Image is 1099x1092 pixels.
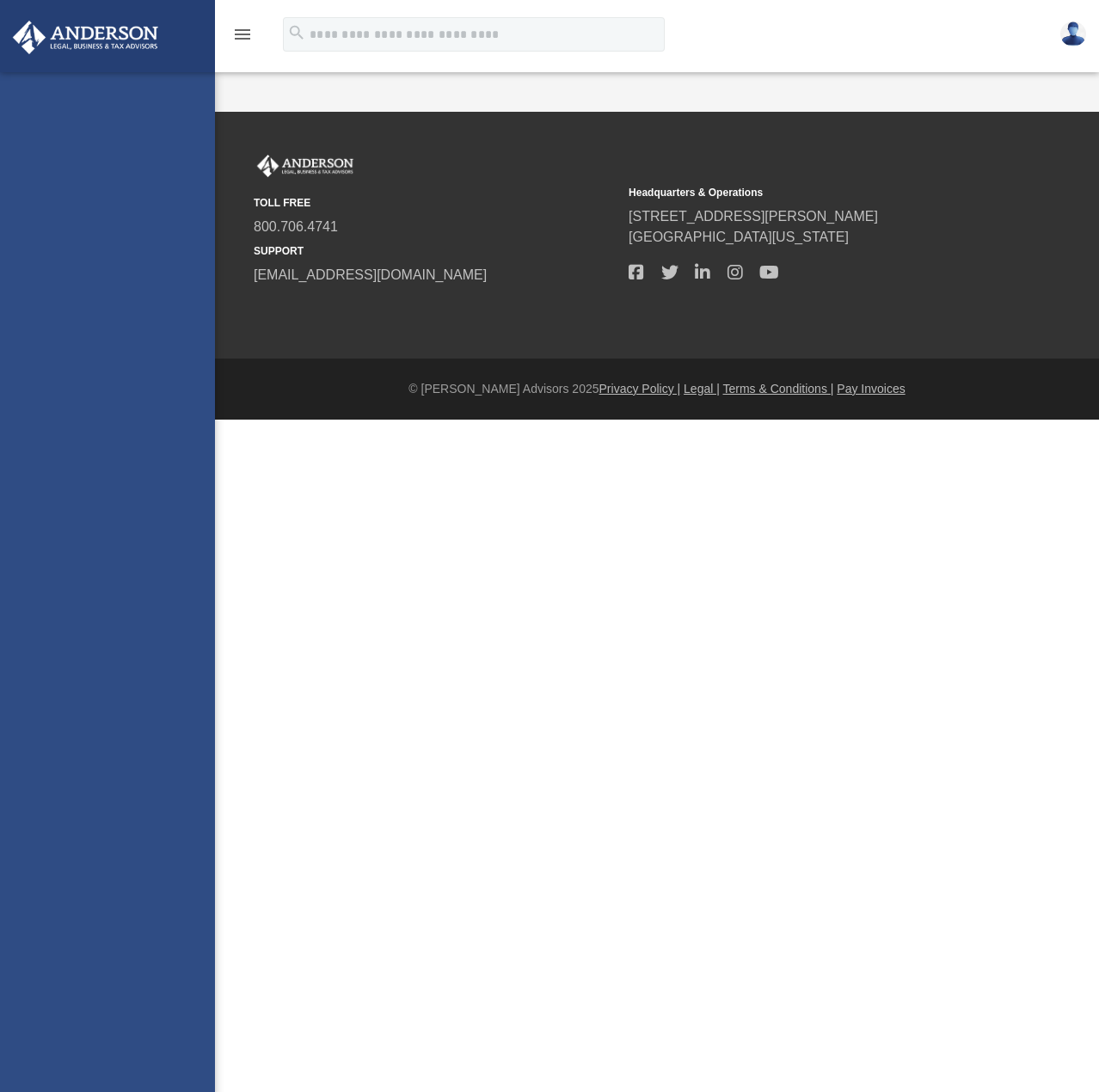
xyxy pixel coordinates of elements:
small: SUPPORT [254,243,617,259]
a: 800.706.4741 [254,219,338,234]
a: Legal | [684,382,720,396]
i: menu [232,24,253,45]
a: [GEOGRAPHIC_DATA][US_STATE] [629,230,849,244]
a: [EMAIL_ADDRESS][DOMAIN_NAME] [254,267,487,282]
img: User Pic [1060,21,1086,46]
a: [STREET_ADDRESS][PERSON_NAME] [629,209,878,224]
a: Terms & Conditions | [723,382,834,396]
small: Headquarters & Operations [629,185,992,200]
a: menu [232,33,253,45]
small: TOLL FREE [254,195,617,211]
img: Anderson Advisors Platinum Portal [254,155,357,177]
div: © [PERSON_NAME] Advisors 2025 [215,380,1099,398]
a: Privacy Policy | [599,382,681,396]
a: Pay Invoices [837,382,905,396]
img: Anderson Advisors Platinum Portal [8,21,163,54]
i: search [287,23,306,42]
